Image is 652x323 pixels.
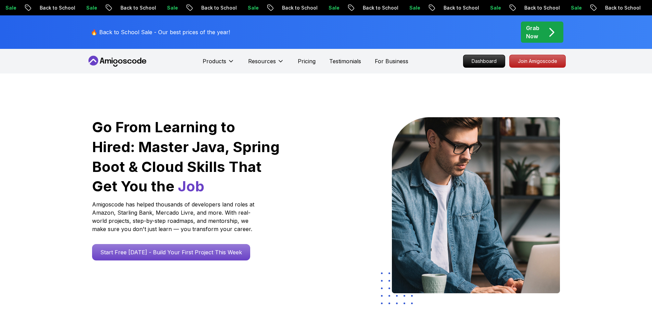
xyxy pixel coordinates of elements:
a: Pricing [298,57,316,65]
p: Back to School [169,4,216,11]
p: Sale [216,4,238,11]
p: Grab Now [526,24,539,40]
a: Dashboard [463,55,505,68]
p: Sale [135,4,157,11]
p: Back to School [8,4,54,11]
p: Back to School [573,4,619,11]
img: hero [392,117,560,293]
p: Sale [539,4,561,11]
a: Testimonials [329,57,361,65]
p: Resources [248,57,276,65]
p: Dashboard [463,55,505,67]
a: Join Amigoscode [509,55,566,68]
p: Join Amigoscode [510,55,565,67]
p: Back to School [88,4,135,11]
p: Sale [296,4,318,11]
h1: Go From Learning to Hired: Master Java, Spring Boot & Cloud Skills That Get You the [92,117,281,196]
button: Resources [248,57,284,71]
p: Back to School [492,4,539,11]
button: Products [203,57,234,71]
p: 🔥 Back to School Sale - Our best prices of the year! [91,28,230,36]
p: Sale [54,4,76,11]
p: Back to School [250,4,296,11]
p: Back to School [411,4,458,11]
a: Start Free [DATE] - Build Your First Project This Week [92,244,250,260]
p: Sale [619,4,641,11]
p: Sale [377,4,399,11]
span: Job [178,177,204,195]
p: Sale [458,4,480,11]
p: Products [203,57,226,65]
p: Amigoscode has helped thousands of developers land roles at Amazon, Starling Bank, Mercado Livre,... [92,200,256,233]
a: For Business [375,57,408,65]
p: Back to School [331,4,377,11]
